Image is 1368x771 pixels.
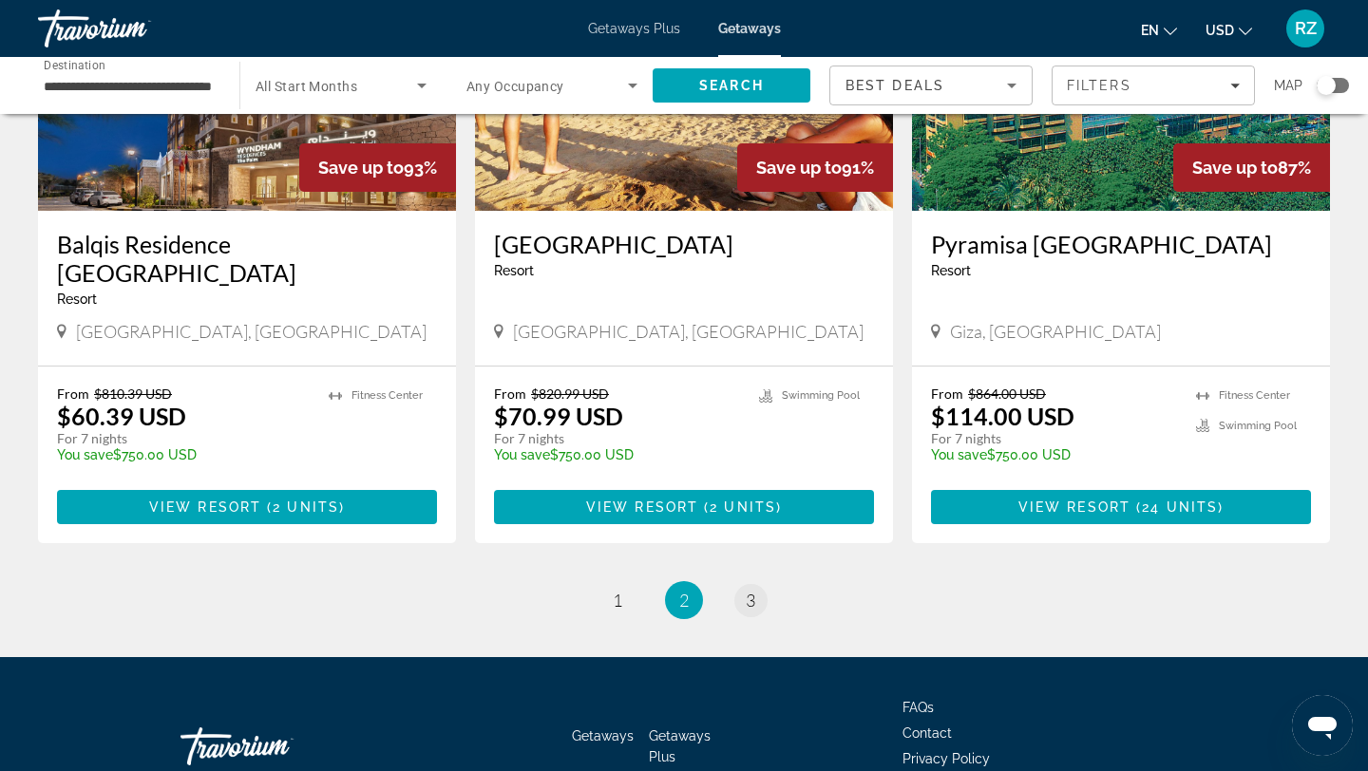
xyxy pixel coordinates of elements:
span: Fitness Center [351,389,423,402]
a: [GEOGRAPHIC_DATA] [494,230,874,258]
span: 24 units [1142,499,1218,515]
button: User Menu [1281,9,1330,48]
span: Resort [931,263,971,278]
span: From [931,385,963,402]
span: ( ) [698,499,782,515]
div: 93% [299,143,456,192]
p: For 7 nights [931,430,1177,447]
p: For 7 nights [494,430,740,447]
a: Getaways Plus [649,728,711,764]
button: Search [653,68,810,103]
mat-select: Sort by [845,74,1016,97]
a: Getaways [572,728,634,743]
button: View Resort(2 units) [57,490,437,524]
button: View Resort(2 units) [494,490,874,524]
p: For 7 nights [57,430,310,447]
span: Swimming Pool [1219,420,1297,432]
span: Any Occupancy [466,79,564,94]
span: 1 [613,590,622,611]
button: Filters [1052,66,1255,105]
p: $70.99 USD [494,402,623,430]
p: $750.00 USD [931,447,1177,462]
p: $750.00 USD [494,447,740,462]
span: 2 [679,590,689,611]
span: RZ [1295,19,1317,38]
span: You save [494,447,550,462]
span: View Resort [586,499,698,515]
span: You save [931,447,987,462]
button: Change currency [1206,16,1252,44]
a: Privacy Policy [902,751,990,766]
a: Contact [902,725,952,741]
a: Getaways [718,21,781,36]
span: Fitness Center [1219,389,1290,402]
span: Destination [44,58,105,71]
a: Pyramisa [GEOGRAPHIC_DATA] [931,230,1311,258]
span: Resort [57,291,97,307]
span: Save up to [756,158,842,178]
span: Resort [494,263,534,278]
span: From [57,385,89,402]
span: View Resort [149,499,261,515]
span: Swimming Pool [782,389,860,402]
span: Search [699,78,764,93]
span: $810.39 USD [94,385,172,402]
a: Getaways Plus [588,21,680,36]
iframe: Button to launch messaging window [1292,695,1353,756]
a: Travorium [38,4,228,53]
span: en [1141,23,1159,38]
span: Filters [1067,78,1131,93]
span: You save [57,447,113,462]
span: Best Deals [845,78,944,93]
span: $820.99 USD [531,385,609,402]
nav: Pagination [38,581,1330,619]
input: Select destination [44,75,215,98]
span: From [494,385,526,402]
span: USD [1206,23,1234,38]
button: Change language [1141,16,1177,44]
span: 2 units [710,499,776,515]
div: 87% [1173,143,1330,192]
p: $114.00 USD [931,402,1074,430]
span: [GEOGRAPHIC_DATA], [GEOGRAPHIC_DATA] [513,321,864,342]
span: [GEOGRAPHIC_DATA], [GEOGRAPHIC_DATA] [76,321,427,342]
span: ( ) [261,499,345,515]
span: Save up to [318,158,404,178]
span: Giza, [GEOGRAPHIC_DATA] [950,321,1161,342]
div: 91% [737,143,893,192]
a: Balqis Residence [GEOGRAPHIC_DATA] [57,230,437,287]
span: 2 units [273,499,339,515]
span: All Start Months [256,79,357,94]
span: Map [1274,72,1302,99]
button: View Resort(24 units) [931,490,1311,524]
span: 3 [746,590,755,611]
p: $60.39 USD [57,402,186,430]
p: $750.00 USD [57,447,310,462]
a: FAQs [902,700,934,715]
span: Save up to [1192,158,1278,178]
span: ( ) [1130,499,1224,515]
span: $864.00 USD [968,385,1046,402]
span: View Resort [1018,499,1130,515]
